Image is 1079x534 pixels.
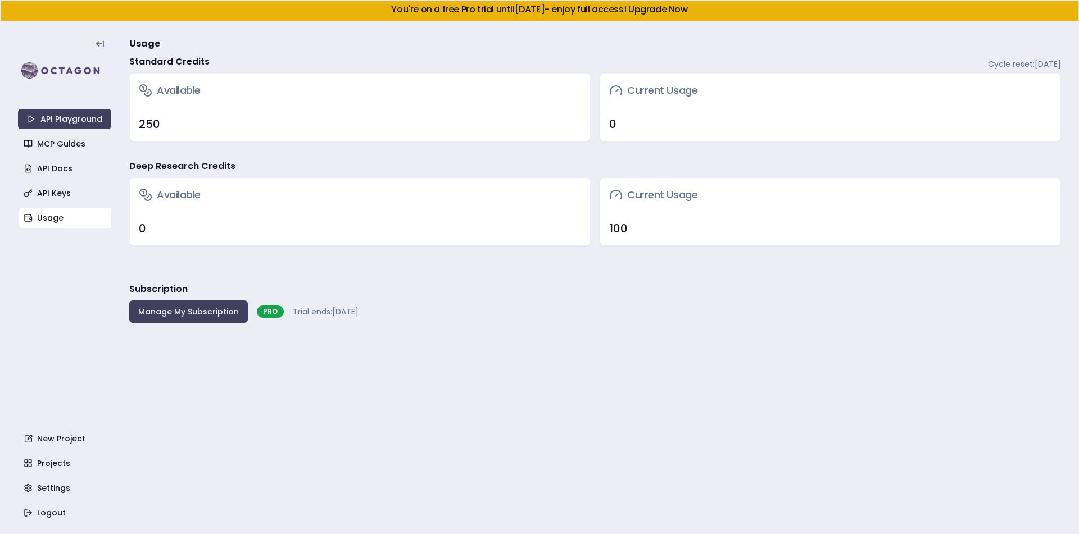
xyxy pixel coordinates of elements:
h4: Deep Research Credits [129,159,235,173]
div: PRO [257,305,284,318]
h5: You're on a free Pro trial until [DATE] - enjoy full access! [10,5,1069,14]
img: logo-rect-yK7x_WSZ.svg [18,60,111,82]
h3: Subscription [129,282,188,296]
div: 0 [609,116,1051,132]
a: API Docs [19,158,112,179]
a: API Playground [18,109,111,129]
div: 100 [609,221,1051,236]
span: Cycle reset: [DATE] [988,58,1061,70]
div: 0 [139,221,581,236]
a: New Project [19,428,112,449]
h3: Current Usage [609,83,697,98]
a: MCP Guides [19,134,112,154]
a: Usage [19,208,112,228]
button: Manage My Subscription [129,300,248,323]
h3: Available [139,187,201,203]
div: 250 [139,116,581,132]
a: Projects [19,453,112,473]
a: Settings [19,478,112,498]
h4: Standard Credits [129,55,210,69]
span: Trial ends: [DATE] [293,306,359,317]
a: Upgrade Now [628,3,688,16]
a: Logout [19,503,112,523]
span: Usage [129,37,160,51]
h3: Available [139,83,201,98]
a: API Keys [19,183,112,203]
h3: Current Usage [609,187,697,203]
